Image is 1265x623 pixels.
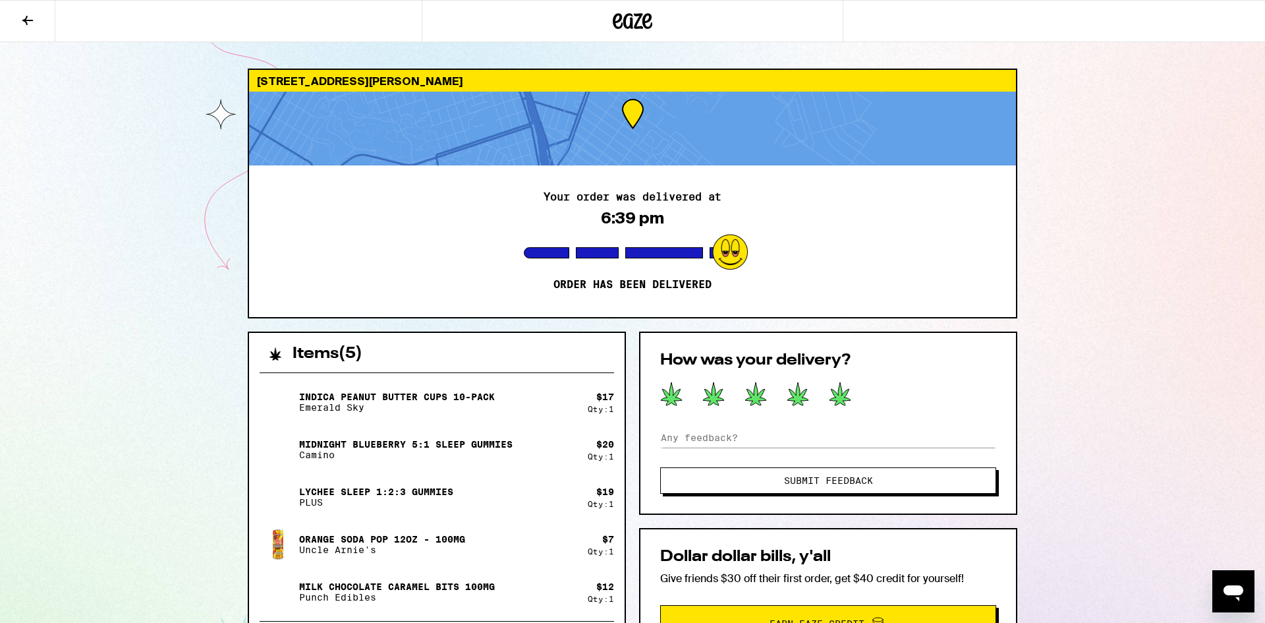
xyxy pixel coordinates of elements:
h2: Your order was delivered at [544,192,721,202]
iframe: Button to launch messaging window, conversation in progress [1212,570,1254,612]
p: PLUS [299,497,453,508]
div: $ 7 [602,534,614,545]
img: Midnight Blueberry 5:1 Sleep Gummies [260,431,296,468]
div: Qty: 1 [588,452,614,461]
p: Indica Peanut Butter Cups 10-Pack [299,392,495,402]
h2: Items ( 5 ) [293,346,362,362]
p: Order has been delivered [553,278,712,291]
p: Midnight Blueberry 5:1 Sleep Gummies [299,439,513,450]
input: Any feedback? [660,428,996,448]
p: Orange Soda Pop 12oz - 100mg [299,534,465,545]
img: Indica Peanut Butter Cups 10-Pack [260,384,296,421]
h2: Dollar dollar bills, y'all [660,549,996,565]
p: Punch Edibles [299,592,495,603]
p: Uncle Arnie's [299,545,465,555]
span: Submit Feedback [784,476,873,485]
p: Lychee SLEEP 1:2:3 Gummies [299,487,453,497]
div: Qty: 1 [588,500,614,508]
div: Qty: 1 [588,547,614,556]
div: Qty: 1 [588,595,614,603]
div: [STREET_ADDRESS][PERSON_NAME] [249,70,1016,92]
img: Milk Chocolate Caramel Bits 100mg [260,574,296,610]
div: 6:39 pm [601,209,664,227]
h2: How was your delivery? [660,353,996,369]
div: $ 19 [596,487,614,497]
div: Qty: 1 [588,405,614,413]
button: Submit Feedback [660,467,996,494]
img: Orange Soda Pop 12oz - 100mg [260,526,296,563]
p: Camino [299,450,513,460]
div: $ 20 [596,439,614,450]
div: $ 17 [596,392,614,402]
p: Give friends $30 off their first order, get $40 credit for yourself! [660,572,996,585]
p: Emerald Sky [299,402,495,413]
div: $ 12 [596,581,614,592]
img: Lychee SLEEP 1:2:3 Gummies [260,479,296,516]
p: Milk Chocolate Caramel Bits 100mg [299,581,495,592]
